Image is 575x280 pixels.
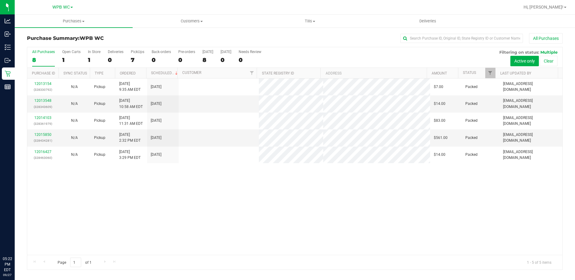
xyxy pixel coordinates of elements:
[133,18,250,24] span: Customers
[119,98,143,109] span: [DATE] 10:58 AM EDT
[503,115,559,127] span: [EMAIL_ADDRESS][DOMAIN_NAME]
[540,50,558,55] span: Multiple
[34,82,51,86] a: 12013154
[503,149,559,161] span: [EMAIL_ADDRESS][DOMAIN_NAME]
[119,115,143,127] span: [DATE] 11:31 AM EDT
[434,152,445,158] span: $14.00
[465,84,478,90] span: Packed
[221,50,231,54] div: [DATE]
[71,152,78,158] button: N/A
[32,56,55,63] div: 8
[31,104,55,110] p: (328343609)
[119,149,141,161] span: [DATE] 3:29 PM EDT
[432,71,447,75] a: Amount
[251,18,369,24] span: Tills
[320,68,426,79] th: Address
[120,71,136,75] a: Ordered
[131,56,144,63] div: 7
[522,258,556,267] span: 1 - 5 of 5 items
[465,135,478,141] span: Packed
[5,84,11,90] inline-svg: Reports
[465,101,478,107] span: Packed
[15,18,133,24] span: Purchases
[32,50,55,54] div: All Purchases
[71,101,78,107] button: N/A
[178,56,195,63] div: 0
[151,135,161,141] span: [DATE]
[5,31,11,37] inline-svg: Inbound
[94,152,105,158] span: Pickup
[108,56,123,63] div: 0
[221,56,231,63] div: 0
[510,56,539,66] button: Active only
[5,57,11,63] inline-svg: Outbound
[94,84,105,90] span: Pickup
[151,101,161,107] span: [DATE]
[108,50,123,54] div: Deliveries
[15,15,133,28] a: Purchases
[31,87,55,93] p: (328330792)
[5,71,11,77] inline-svg: Retail
[411,18,444,24] span: Deliveries
[434,101,445,107] span: $14.00
[529,33,563,44] button: All Purchases
[34,132,51,137] a: 12015850
[63,71,87,75] a: Sync Status
[3,256,12,273] p: 05:22 PM EDT
[71,118,78,123] span: Not Applicable
[71,136,78,140] span: Not Applicable
[131,50,144,54] div: PickUps
[151,84,161,90] span: [DATE]
[485,68,495,78] a: Filter
[32,71,55,75] a: Purchase ID
[434,135,448,141] span: $561.00
[34,150,51,154] a: 12016427
[3,273,12,277] p: 09/27
[434,118,445,124] span: $83.00
[94,101,105,107] span: Pickup
[500,71,531,75] a: Last Updated By
[178,50,195,54] div: Pre-orders
[465,152,478,158] span: Packed
[434,84,443,90] span: $7.00
[503,98,559,109] span: [EMAIL_ADDRESS][DOMAIN_NAME]
[31,138,55,144] p: (328434281)
[503,132,559,144] span: [EMAIL_ADDRESS][DOMAIN_NAME]
[119,132,141,144] span: [DATE] 2:32 PM EDT
[119,81,141,93] span: [DATE] 9:35 AM EDT
[88,50,100,54] div: In Store
[239,56,261,63] div: 0
[151,71,179,75] a: Scheduled
[202,56,213,63] div: 8
[62,56,81,63] div: 1
[18,230,25,237] iframe: Resource center unread badge
[247,68,257,78] a: Filter
[71,118,78,124] button: N/A
[540,56,558,66] button: Clear
[71,84,78,90] button: N/A
[5,44,11,50] inline-svg: Inventory
[52,258,96,267] span: Page of 1
[88,56,100,63] div: 1
[31,155,55,161] p: (328463060)
[71,135,78,141] button: N/A
[94,135,105,141] span: Pickup
[152,50,171,54] div: Back-orders
[202,50,213,54] div: [DATE]
[27,36,206,41] h3: Purchase Summary:
[400,34,523,43] input: Search Purchase ID, Original ID, State Registry ID or Customer Name...
[369,15,487,28] a: Deliveries
[503,81,559,93] span: [EMAIL_ADDRESS][DOMAIN_NAME]
[5,18,11,24] inline-svg: Analytics
[34,116,51,120] a: 12014103
[524,5,563,10] span: Hi, [PERSON_NAME]!
[71,102,78,106] span: Not Applicable
[465,118,478,124] span: Packed
[62,50,81,54] div: Open Carts
[31,121,55,127] p: (328361979)
[80,35,104,41] span: WPB WC
[262,71,294,75] a: State Registry ID
[152,56,171,63] div: 0
[94,118,105,124] span: Pickup
[71,85,78,89] span: Not Applicable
